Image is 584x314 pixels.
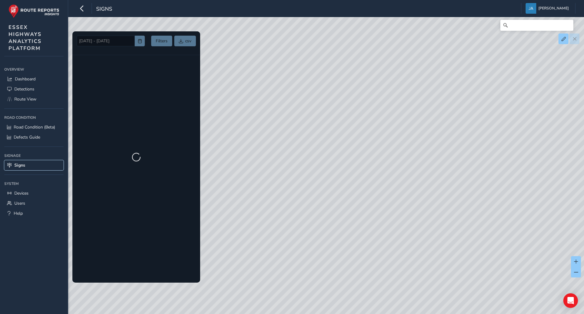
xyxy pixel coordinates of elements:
div: Open Intercom Messenger [563,293,578,308]
a: Detections [4,84,64,94]
a: Road Condition (Beta) [4,122,64,132]
a: Defects Guide [4,132,64,142]
a: Users [4,198,64,208]
span: Dashboard [15,76,36,82]
a: Route View [4,94,64,104]
div: Overview [4,65,64,74]
a: Dashboard [4,74,64,84]
button: [PERSON_NAME] [526,3,571,14]
span: Defects Guide [14,134,40,140]
img: diamond-layout [526,3,536,14]
a: Devices [4,188,64,198]
span: [PERSON_NAME] [538,3,569,14]
input: Search [500,20,573,31]
span: Help [14,210,23,216]
a: Help [4,208,64,218]
div: System [4,179,64,188]
img: rr logo [9,4,59,18]
span: Signs [14,162,25,168]
span: Devices [14,190,29,196]
span: ESSEX HIGHWAYS ANALYTICS PLATFORM [9,24,42,52]
span: Route View [14,96,36,102]
span: Signs [96,5,112,14]
span: Detections [14,86,34,92]
div: Signage [4,151,64,160]
div: Road Condition [4,113,64,122]
span: Road Condition (Beta) [14,124,55,130]
span: Users [14,200,25,206]
a: Signs [4,160,64,170]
